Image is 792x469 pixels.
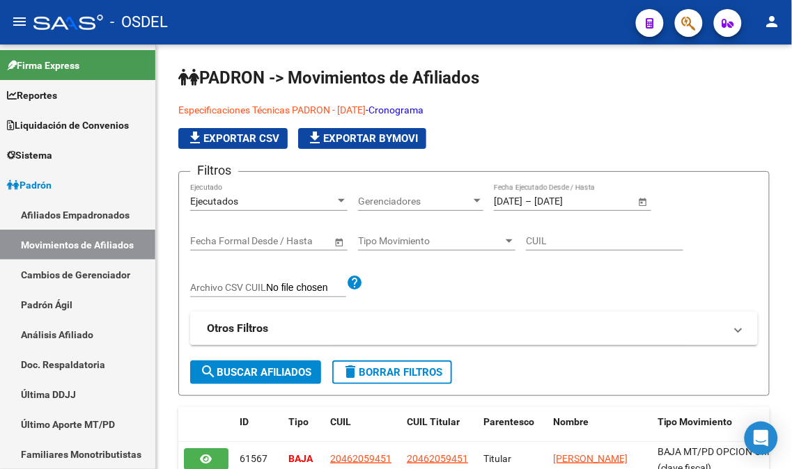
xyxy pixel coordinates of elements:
strong: Otros Filtros [207,321,268,336]
span: Liquidación de Convenios [7,118,129,133]
input: Start date [494,196,522,207]
p: - [178,102,682,118]
button: Open calendar [635,194,650,209]
mat-icon: menu [11,13,28,30]
span: Tipo Movimiento [358,235,503,247]
h3: Filtros [190,161,238,180]
button: Exportar CSV [178,128,288,149]
input: Archivo CSV CUIL [266,282,346,294]
span: Exportar Bymovi [306,132,418,145]
a: Especificaciones Técnicas PADRON - [DATE] [178,104,366,116]
span: Tipo [288,416,309,427]
span: Parentesco [483,416,534,427]
span: Firma Express [7,58,79,73]
mat-icon: file_download [306,129,323,146]
datatable-header-cell: Nombre [548,407,652,453]
datatable-header-cell: Tipo [283,407,325,453]
button: Buscar Afiliados [190,360,321,384]
button: Exportar Bymovi [298,128,426,149]
button: Borrar Filtros [332,360,452,384]
strong: BAJA [288,453,313,464]
span: Ejecutados [190,196,238,207]
mat-icon: help [346,274,363,291]
span: Gerenciadores [358,196,471,207]
mat-icon: search [200,363,217,380]
span: Nombre [553,416,589,427]
span: Buscar Afiliados [200,366,311,379]
input: End date [245,235,313,247]
span: CUIL Titular [407,416,460,427]
span: Archivo CSV CUIL [190,282,266,293]
span: Sistema [7,148,52,163]
mat-icon: delete [342,363,359,380]
datatable-header-cell: Parentesco [478,407,548,453]
span: [PERSON_NAME] [553,453,628,464]
span: - OSDEL [110,7,168,38]
span: Reportes [7,88,57,103]
span: 20462059451 [407,453,468,464]
span: 20462059451 [330,453,391,464]
button: Open calendar [332,234,346,249]
span: Tipo Movimiento [658,416,733,427]
span: – [525,196,531,207]
span: Exportar CSV [187,132,279,145]
a: Cronograma [368,104,424,116]
input: End date [534,196,603,207]
datatable-header-cell: ID [234,407,283,453]
span: Padrón [7,177,52,193]
span: Titular [483,453,511,464]
mat-icon: person [764,13,781,30]
span: 61567 [240,453,267,464]
span: Borrar Filtros [342,366,442,379]
datatable-header-cell: CUIL [325,407,401,453]
div: Open Intercom Messenger [745,422,778,455]
datatable-header-cell: Tipo Movimiento [652,407,791,453]
datatable-header-cell: CUIL Titular [401,407,478,453]
span: ID [240,416,249,427]
mat-expansion-panel-header: Otros Filtros [190,312,758,345]
span: PADRON -> Movimientos de Afiliados [178,68,479,88]
input: Start date [190,235,233,247]
span: CUIL [330,416,351,427]
mat-icon: file_download [187,129,203,146]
